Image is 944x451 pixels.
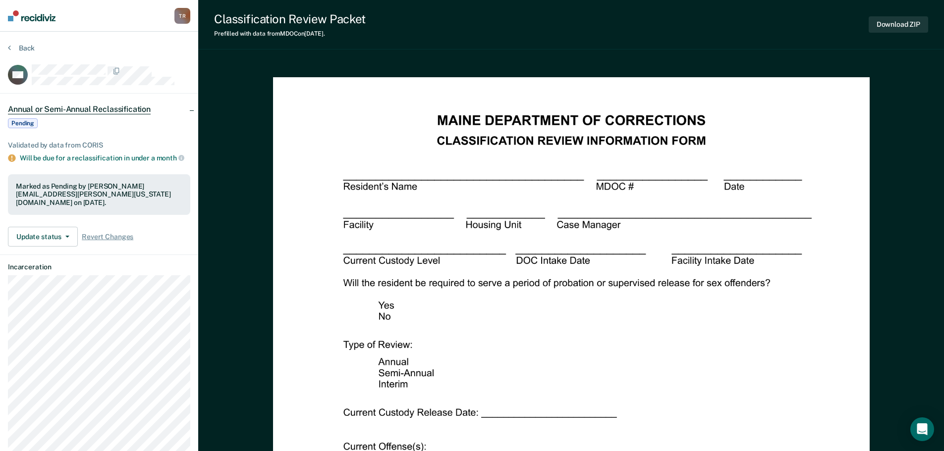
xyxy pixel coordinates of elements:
div: T R [174,8,190,24]
div: Prefilled with data from MDOC on [DATE] . [214,30,366,37]
span: Annual or Semi-Annual Reclassification [8,104,151,114]
span: Pending [8,118,38,128]
button: Back [8,44,35,52]
div: Will be due for a reclassification in under a month [20,153,190,162]
div: Open Intercom Messenger [910,417,934,441]
dt: Incarceration [8,263,190,271]
button: Download ZIP [869,16,928,33]
div: Marked as Pending by [PERSON_NAME][EMAIL_ADDRESS][PERSON_NAME][US_STATE][DOMAIN_NAME] on [DATE]. [16,182,182,207]
div: Classification Review Packet [214,12,366,26]
img: Recidiviz [8,10,56,21]
div: Validated by data from CORIS [8,141,190,150]
button: TR [174,8,190,24]
span: Revert Changes [82,233,133,241]
button: Update status [8,227,78,247]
